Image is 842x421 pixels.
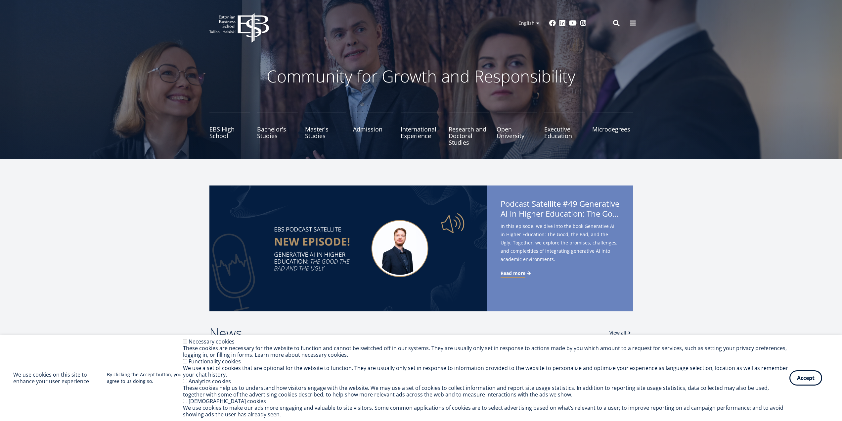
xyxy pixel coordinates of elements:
[501,199,620,221] span: Podcast Satellite #49 Generative
[501,270,532,277] a: Read more
[449,113,489,146] a: Research and Doctoral Studies
[209,113,250,146] a: EBS High School
[544,113,585,146] a: Executive Education
[580,20,587,26] a: Instagram
[609,330,633,336] a: View all
[13,371,107,385] h2: We use cookies on this site to enhance your user experience
[183,385,789,398] div: These cookies help us to understand how visitors engage with the website. We may use a set of coo...
[107,371,183,385] p: By clicking the Accept button, you agree to us doing so.
[183,404,789,418] div: We use cookies to make our ads more engaging and valuable to site visitors. Some common applicati...
[189,378,231,385] label: Analytics cookies
[189,397,266,405] label: [DEMOGRAPHIC_DATA] cookies
[559,20,566,26] a: Linkedin
[501,209,620,219] span: AI in Higher Education: The Good, the Bad, and the Ugly
[549,20,556,26] a: Facebook
[209,185,487,311] img: Satellite #49
[497,113,537,146] a: Open University
[592,113,633,146] a: Microdegrees
[305,113,346,146] a: Master's Studies
[257,113,298,146] a: Bachelor's Studies
[246,66,597,86] p: Community for Growth and Responsibility
[189,358,241,365] label: Functionality cookies
[401,113,441,146] a: International Experience
[501,222,620,263] span: In this episode, we dive into the book Generative AI in Higher Education: The Good, the Bad, and ...
[183,365,789,378] div: We use a set of cookies that are optional for the website to function. They are usually only set ...
[789,370,822,386] button: Accept
[569,20,577,26] a: Youtube
[183,345,789,358] div: These cookies are necessary for the website to function and cannot be switched off in our systems...
[189,338,235,345] label: Necessary cookies
[209,325,603,341] h2: News
[353,113,394,146] a: Admission
[501,270,525,277] span: Read more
